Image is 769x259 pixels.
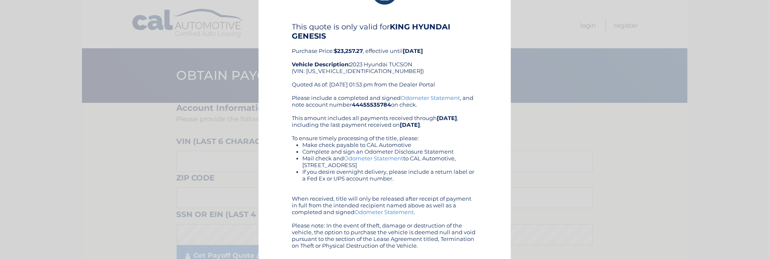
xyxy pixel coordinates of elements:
[352,101,391,108] b: 44455535784
[401,94,460,101] a: Odometer Statement
[355,209,414,215] a: Odometer Statement
[303,141,477,148] li: Make check payable to CAL Automotive
[334,47,363,54] b: $23,257.27
[437,115,457,121] b: [DATE]
[292,22,477,41] h4: This quote is only valid for
[292,22,451,41] b: KING HYUNDAI GENESIS
[303,168,477,182] li: If you desire overnight delivery, please include a return label or a Fed Ex or UPS account number.
[292,61,350,68] strong: Vehicle Description:
[400,121,420,128] b: [DATE]
[292,94,477,249] div: Please include a completed and signed , and note account number on check. This amount includes al...
[303,155,477,168] li: Mail check and to CAL Automotive, [STREET_ADDRESS]
[344,155,404,162] a: Odometer Statement
[303,148,477,155] li: Complete and sign an Odometer Disclosure Statement
[292,22,477,94] div: Purchase Price: , effective until 2023 Hyundai TUCSON (VIN: [US_VEHICLE_IDENTIFICATION_NUMBER]) Q...
[403,47,423,54] b: [DATE]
